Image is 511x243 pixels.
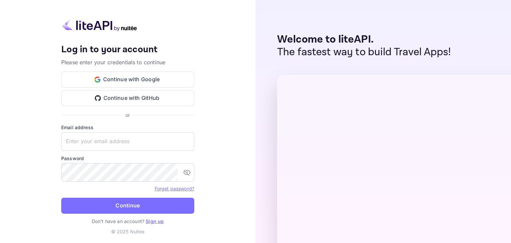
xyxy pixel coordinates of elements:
label: Password [61,155,194,162]
label: Email address [61,124,194,131]
p: Welcome to liteAPI. [277,33,451,46]
button: Continue [61,198,194,214]
p: Don't have an account? [61,218,194,225]
img: liteapi [61,18,138,31]
p: The fastest way to build Travel Apps! [277,46,451,59]
button: toggle password visibility [180,166,194,179]
p: Please enter your credentials to continue [61,58,194,66]
input: Enter your email address [61,132,194,151]
p: © 2025 Nuitee [111,228,145,235]
button: Continue with Google [61,72,194,88]
button: Continue with GitHub [61,90,194,106]
a: Forget password? [155,185,194,192]
a: Sign up [146,218,164,224]
a: Forget password? [155,186,194,191]
h4: Log in to your account [61,44,194,56]
p: or [125,112,130,119]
